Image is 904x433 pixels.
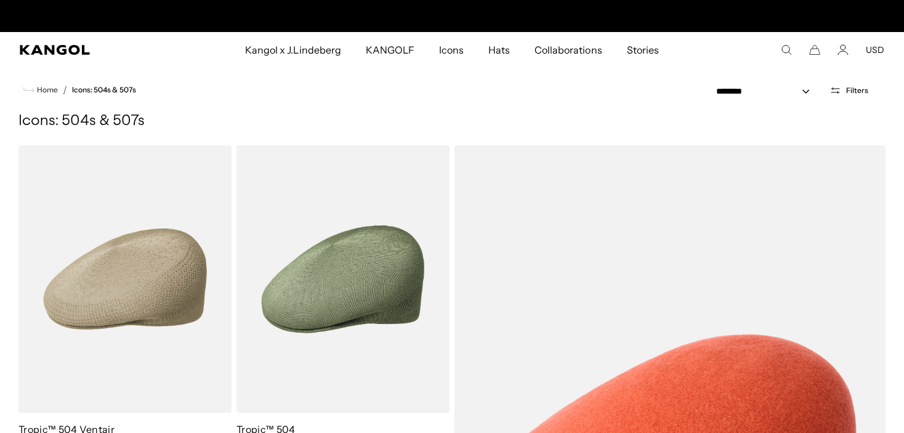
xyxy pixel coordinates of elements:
[439,32,464,68] span: Icons
[233,32,353,68] a: Kangol x J.Lindeberg
[23,84,58,95] a: Home
[20,45,162,55] a: Kangol
[535,32,602,68] span: Collaborations
[236,145,450,413] img: Tropic™ 504
[427,32,476,68] a: Icons
[522,32,614,68] a: Collaborations
[325,6,579,26] div: 1 of 2
[353,32,427,68] a: KANGOLF
[781,44,792,55] summary: Search here
[822,85,876,96] button: Open filters
[488,32,510,68] span: Hats
[18,112,886,131] h1: Icons: 504s & 507s
[72,86,136,94] a: Icons: 504s & 507s
[325,6,579,26] slideshow-component: Announcement bar
[846,86,868,95] span: Filters
[837,44,849,55] a: Account
[615,32,671,68] a: Stories
[34,86,58,94] span: Home
[325,6,579,26] div: Announcement
[58,83,67,97] li: /
[711,85,822,98] select: Sort by: Featured
[809,44,820,55] button: Cart
[18,145,232,413] img: Tropic™ 504 Ventair
[245,32,341,68] span: Kangol x J.Lindeberg
[627,32,659,68] span: Stories
[366,32,414,68] span: KANGOLF
[866,44,884,55] button: USD
[476,32,522,68] a: Hats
